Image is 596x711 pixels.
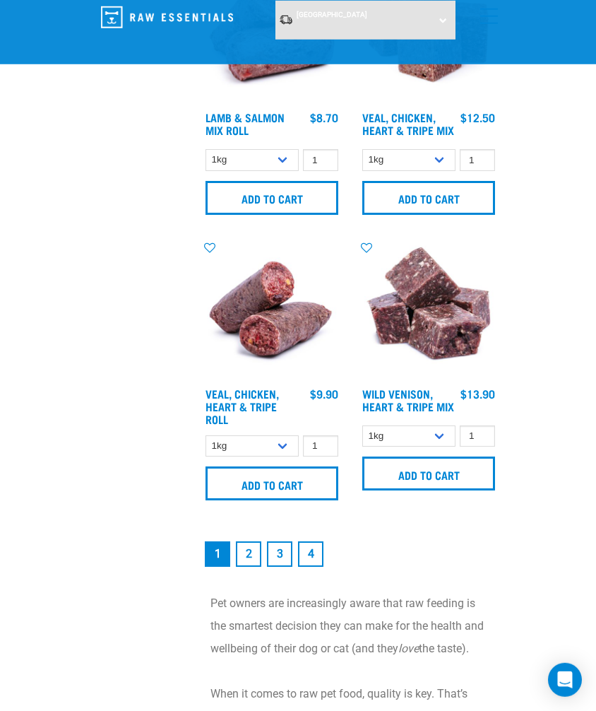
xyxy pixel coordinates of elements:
[205,466,338,500] input: Add to cart
[303,149,338,171] input: 1
[398,642,419,655] em: love
[303,435,338,457] input: 1
[548,663,582,697] div: Open Intercom Messenger
[205,181,338,215] input: Add to cart
[310,387,338,400] div: $9.90
[205,390,279,422] a: Veal, Chicken, Heart & Tripe Roll
[460,387,495,400] div: $13.90
[460,149,495,171] input: 1
[205,541,230,567] a: Page 1
[205,114,285,133] a: Lamb & Salmon Mix Roll
[359,240,499,380] img: 1171 Venison Heart Tripe Mix 01
[236,541,261,567] a: Goto page 2
[362,390,454,409] a: Wild Venison, Heart & Tripe Mix
[460,111,495,124] div: $12.50
[310,111,338,124] div: $8.70
[297,11,367,18] span: [GEOGRAPHIC_DATA]
[362,457,495,490] input: Add to cart
[460,425,495,447] input: 1
[298,541,323,567] a: Goto page 4
[362,181,495,215] input: Add to cart
[101,6,233,28] img: Raw Essentials Logo
[202,240,342,380] img: 1263 Chicken Organ Roll 02
[279,14,293,25] img: van-moving.png
[202,539,499,570] nav: pagination
[362,114,454,133] a: Veal, Chicken, Heart & Tripe Mix
[210,592,490,660] p: Pet owners are increasingly aware that raw feeding is the smartest decision they can make for the...
[267,541,292,567] a: Goto page 3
